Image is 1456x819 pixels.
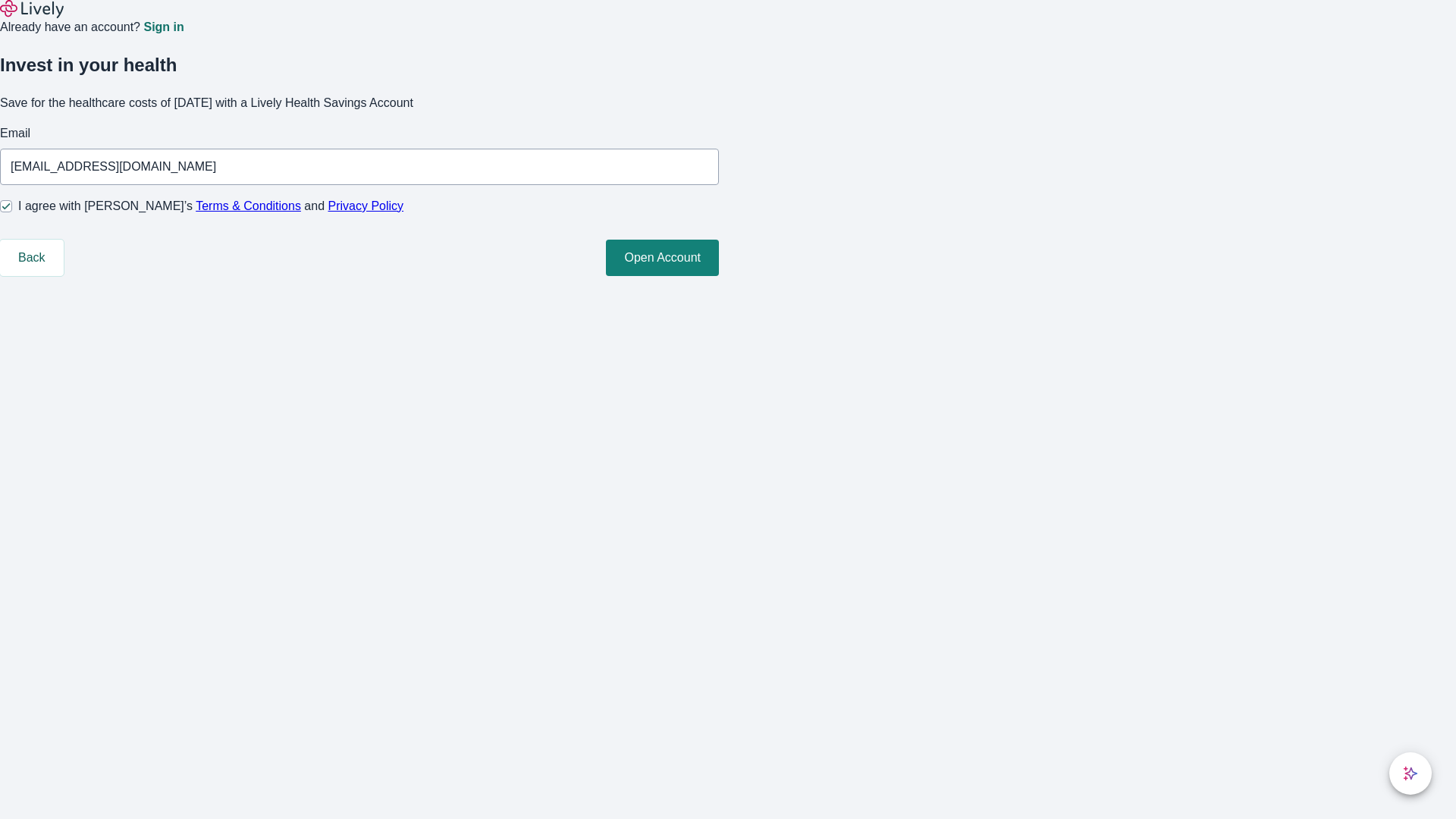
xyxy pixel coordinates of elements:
span: I agree with [PERSON_NAME]’s and [18,197,403,215]
a: Privacy Policy [328,199,404,212]
button: chat [1389,752,1432,795]
button: Open Account [606,240,719,276]
a: Terms & Conditions [196,199,301,212]
a: Sign in [143,21,184,33]
svg: Lively AI Assistant [1403,766,1418,781]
